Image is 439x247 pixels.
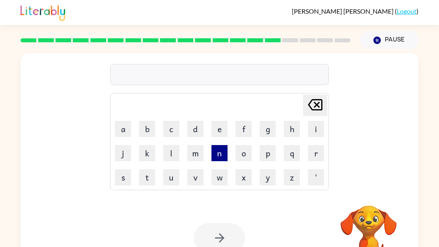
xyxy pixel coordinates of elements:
button: o [236,145,252,161]
button: q [284,145,300,161]
button: v [187,169,203,185]
button: i [308,121,324,137]
button: p [260,145,276,161]
button: u [163,169,179,185]
button: e [211,121,228,137]
button: r [308,145,324,161]
button: z [284,169,300,185]
button: j [115,145,131,161]
button: y [260,169,276,185]
button: w [211,169,228,185]
button: s [115,169,131,185]
button: ' [308,169,324,185]
button: x [236,169,252,185]
button: Pause [360,31,418,50]
button: l [163,145,179,161]
button: d [187,121,203,137]
button: h [284,121,300,137]
button: b [139,121,155,137]
button: k [139,145,155,161]
button: f [236,121,252,137]
button: t [139,169,155,185]
button: c [163,121,179,137]
img: Literably [21,3,65,21]
button: m [187,145,203,161]
a: Logout [397,7,416,15]
button: g [260,121,276,137]
span: [PERSON_NAME] [PERSON_NAME] [292,7,395,15]
button: n [211,145,228,161]
div: ( ) [292,7,418,15]
button: a [115,121,131,137]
